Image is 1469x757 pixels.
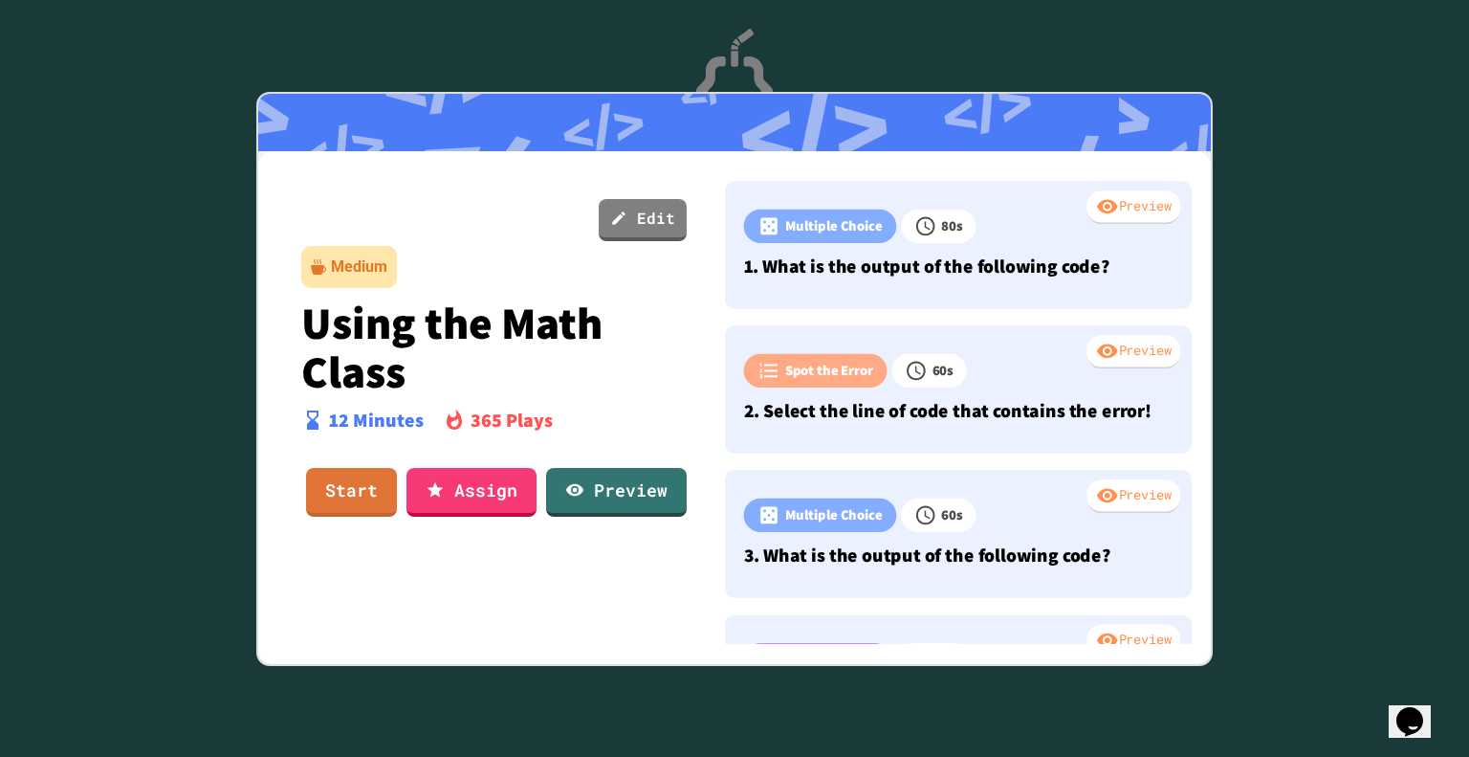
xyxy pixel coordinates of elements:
[785,504,883,525] p: Multiple Choice
[785,360,873,381] p: Spot the Error
[744,252,1173,279] p: 1. What is the output of the following code?
[331,256,387,278] div: Medium
[599,199,687,241] a: Edit
[932,360,954,381] p: 60 s
[941,215,963,236] p: 80 s
[301,298,688,396] p: Using the Math Class
[1086,190,1180,225] div: Preview
[744,396,1173,424] p: 2. Select the line of code that contains the error!
[306,468,397,517] a: Start
[1389,680,1450,738] iframe: chat widget
[744,541,1173,568] p: 3. What is the output of the following code?
[1086,624,1180,658] div: Preview
[941,504,963,525] p: 60 s
[406,468,537,517] a: Assign
[1086,479,1180,514] div: Preview
[471,406,553,434] p: 365 Plays
[1086,335,1180,369] div: Preview
[785,215,883,236] p: Multiple Choice
[329,406,424,434] p: 12 Minutes
[546,468,687,517] a: Preview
